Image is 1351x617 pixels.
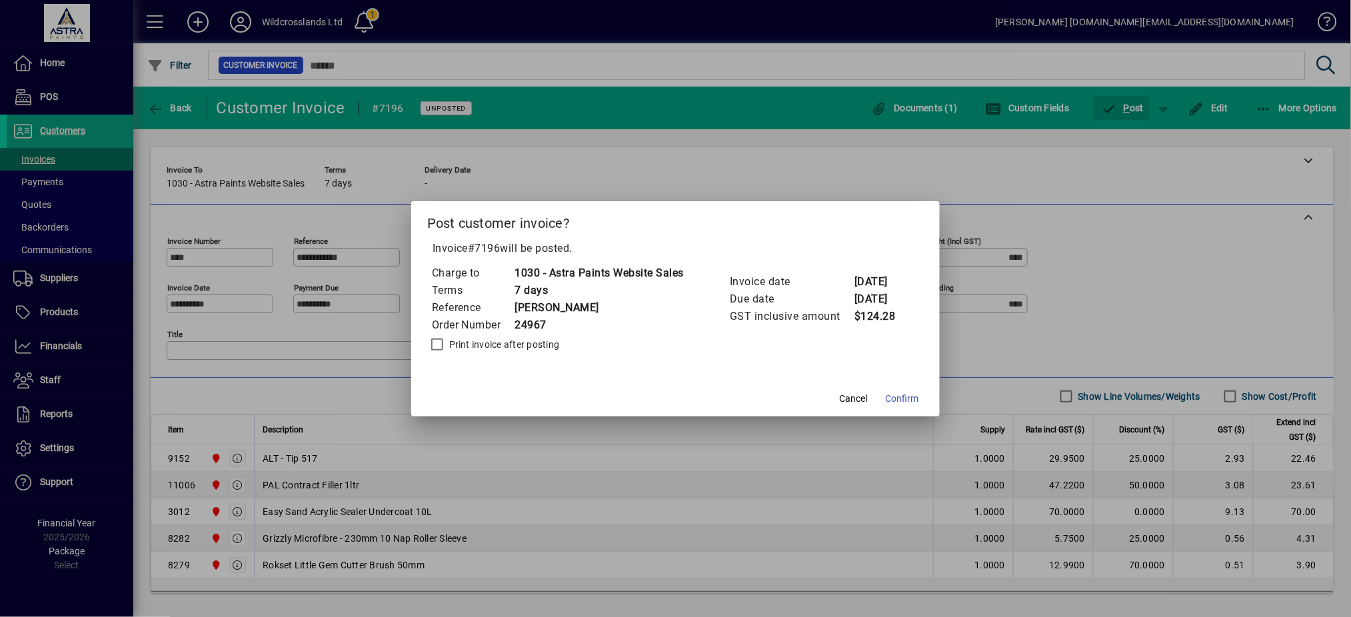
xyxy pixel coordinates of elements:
td: Invoice date [729,273,854,291]
td: Due date [729,291,854,308]
td: Reference [431,299,515,316]
span: #7196 [468,242,501,255]
button: Cancel [832,387,874,411]
h2: Post customer invoice? [411,201,940,240]
td: 1030 - Astra Paints Website Sales [515,265,684,282]
label: Print invoice after posting [447,338,560,351]
td: [DATE] [854,291,907,308]
td: Order Number [431,316,515,334]
td: Terms [431,282,515,299]
td: 7 days [515,282,684,299]
td: GST inclusive amount [729,308,854,325]
span: Confirm [885,392,918,406]
td: 24967 [515,316,684,334]
td: $124.28 [854,308,907,325]
td: [PERSON_NAME] [515,299,684,316]
span: Cancel [839,392,867,406]
button: Confirm [880,387,924,411]
td: Charge to [431,265,515,282]
td: [DATE] [854,273,907,291]
p: Invoice will be posted . [427,241,924,257]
